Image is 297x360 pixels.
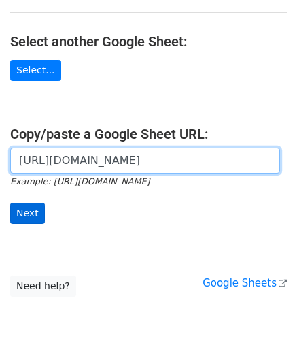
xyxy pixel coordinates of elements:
h4: Copy/paste a Google Sheet URL: [10,126,287,142]
input: Paste your Google Sheet URL here [10,148,280,174]
input: Next [10,203,45,224]
a: Need help? [10,276,76,297]
a: Select... [10,60,61,81]
h4: Select another Google Sheet: [10,33,287,50]
a: Google Sheets [203,277,287,289]
small: Example: [URL][DOMAIN_NAME] [10,176,150,186]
